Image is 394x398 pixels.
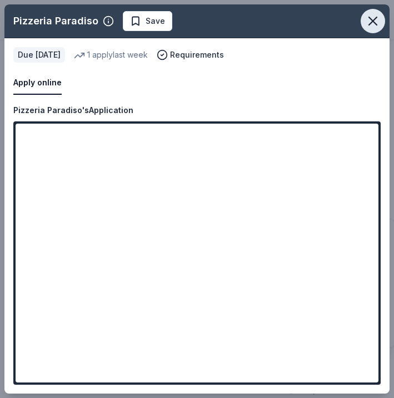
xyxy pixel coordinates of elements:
button: Save [123,11,172,31]
div: Pizzeria Paradiso [13,12,98,30]
div: 1 apply last week [74,48,148,62]
div: Pizzeria Paradiso's Application [13,104,133,117]
button: Requirements [157,48,224,62]
span: Requirements [170,48,224,62]
button: Apply online [13,72,62,95]
span: Save [146,14,165,28]
div: Due [DATE] [13,47,65,63]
